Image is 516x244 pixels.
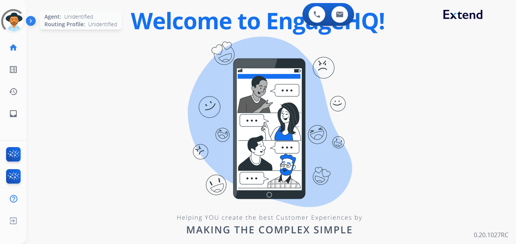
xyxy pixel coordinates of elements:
span: Unidentified [64,13,93,21]
mat-icon: inbox [9,109,18,118]
mat-icon: history [9,87,18,96]
span: Routing Profile: [44,21,85,28]
p: 0.20.1027RC [474,230,508,239]
span: Agent: [44,13,61,21]
mat-icon: list_alt [9,65,18,74]
span: Unidentified [88,21,117,28]
mat-icon: home [9,43,18,52]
